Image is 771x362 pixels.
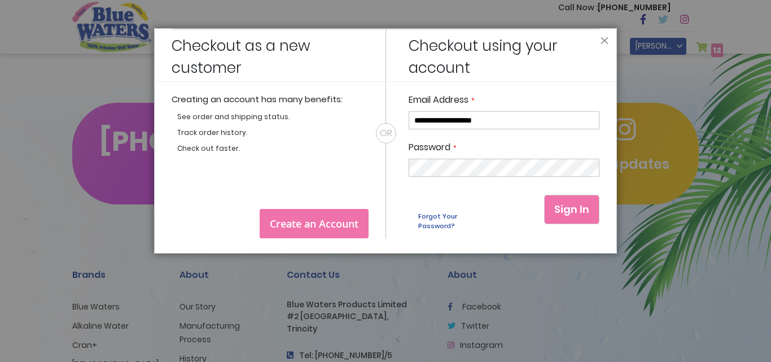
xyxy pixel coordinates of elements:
[177,128,369,138] li: Track order history.
[409,204,485,238] a: Forgot Your Password?
[544,195,599,224] button: Sign In
[177,112,369,122] li: See order and shipping status.
[554,202,589,216] span: Sign In
[260,209,369,238] a: Create an Account
[409,141,450,154] span: Password
[409,93,468,106] span: Email Address
[172,93,369,106] p: Creating an account has many benefits:
[177,143,369,154] li: Check out faster.
[270,217,358,230] span: Create an Account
